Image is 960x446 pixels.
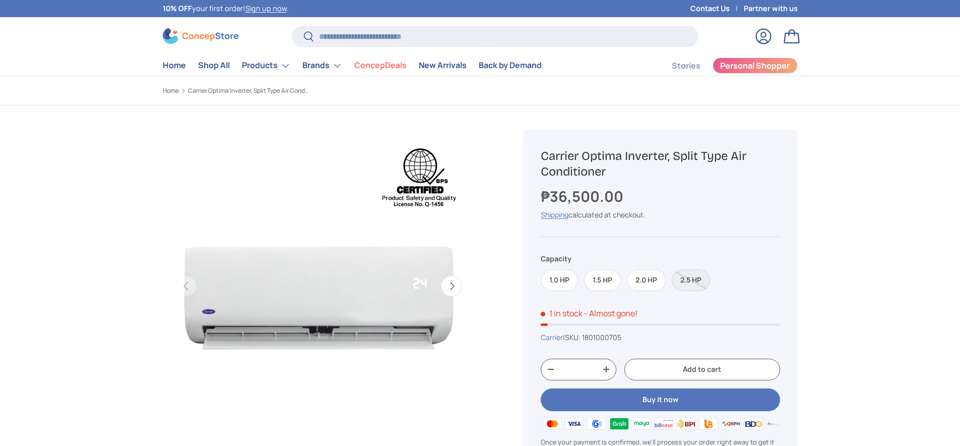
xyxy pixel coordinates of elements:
[624,359,780,380] button: Add to cart
[541,186,626,206] strong: ₱36,500.00
[565,332,581,342] span: SKU:
[720,62,790,70] span: Personal Shopper
[582,332,621,342] span: 1801000705
[541,388,780,411] button: Buy it now
[163,28,238,44] img: ConcepStore
[541,253,571,264] legend: Capacity
[479,55,542,75] a: Back by Demand
[188,88,309,94] a: Carrier Optima Inverter, Split Type Air Conditioner
[672,56,700,76] a: Stories
[675,416,697,431] img: bpi
[198,55,230,75] a: Shop All
[653,416,675,431] img: billease
[713,58,798,74] a: Personal Shopper
[720,416,742,431] img: qrph
[744,3,798,14] a: Partner with us
[302,55,342,76] a: Brands
[690,3,744,14] a: Contact Us
[296,55,348,76] summary: Brands
[541,210,568,219] a: Shipping
[586,416,608,431] img: gcash
[419,55,467,75] a: New Arrivals
[541,332,563,342] a: Carrier
[563,416,586,431] img: visa
[584,308,637,319] p: - Almost gone!
[541,416,563,431] img: master
[764,416,787,431] img: metrobank
[163,55,186,75] a: Home
[163,3,289,14] p: your first order! .
[630,416,653,431] img: maya
[354,55,407,75] a: ConcepDeals
[648,55,798,76] nav: Secondary
[163,4,192,13] strong: 10% OFF
[163,88,179,94] a: Home
[245,4,287,13] a: Sign up now
[163,86,499,95] nav: Breadcrumbs
[541,209,780,220] div: calculated at checkout.
[563,332,621,342] span: |
[541,148,780,180] h1: Carrier Optima Inverter, Split Type Air Conditioner
[236,55,296,76] summary: Products
[163,55,542,76] nav: Primary
[672,269,710,291] label: Sold out
[608,416,630,431] img: grabpay
[697,416,720,431] img: ubp
[742,416,764,431] img: bdo
[242,55,290,76] a: Products
[541,308,583,319] span: 1 in stock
